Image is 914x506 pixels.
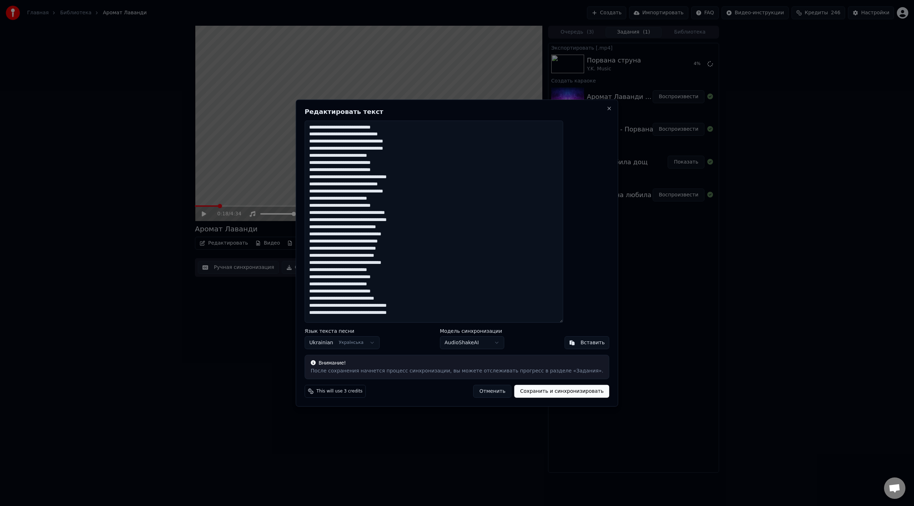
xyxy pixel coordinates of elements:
button: Вставить [564,336,609,349]
div: После сохранения начнется процесс синхронизации, вы можете отслеживать прогресс в разделе «Задания». [311,367,603,375]
label: Модель синхронизации [440,329,504,334]
label: Язык текста песни [305,329,380,334]
div: Внимание! [311,360,603,367]
button: Отменить [473,385,512,398]
span: This will use 3 credits [316,389,362,394]
button: Сохранить и синхронизировать [514,385,609,398]
div: Вставить [581,339,605,346]
h2: Редактировать текст [305,108,609,115]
